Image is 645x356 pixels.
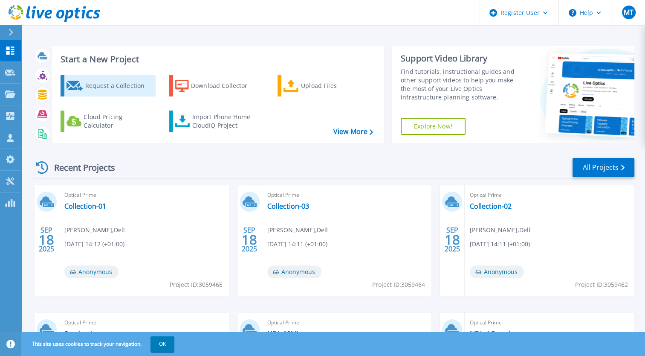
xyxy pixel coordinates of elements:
[23,336,174,352] span: This site uses cookies to track your navigation.
[64,225,125,235] span: [PERSON_NAME] , Dell
[33,157,127,178] div: Recent Projects
[61,111,156,132] a: Cloud Pricing Calculator
[278,75,373,96] a: Upload Files
[470,318,629,327] span: Optical Prime
[38,224,55,255] div: SEP 2025
[470,239,530,249] span: [DATE] 14:11 (+01:00)
[445,236,460,243] span: 18
[84,113,152,130] div: Cloud Pricing Calculator
[624,9,633,16] span: MT
[333,128,373,136] a: View More
[470,202,512,210] a: Collection-02
[191,77,259,94] div: Download Collector
[61,55,373,64] h3: Start a New Project
[64,239,124,249] span: [DATE] 14:12 (+01:00)
[64,266,119,278] span: Anonymous
[470,330,518,338] a: NDL-4.Stunden
[169,75,264,96] a: Download Collector
[444,224,460,255] div: SEP 2025
[372,280,425,289] span: Project ID: 3059464
[61,75,156,96] a: Request a Collection
[241,224,257,255] div: SEP 2025
[39,236,54,243] span: 18
[401,53,522,64] div: Support Video Library
[301,77,369,94] div: Upload Files
[267,330,303,338] a: NDL-10Min
[470,190,629,200] span: Optical Prime
[64,318,224,327] span: Optical Prime
[150,336,174,352] button: OK
[401,118,466,135] a: Explore Now!
[575,280,628,289] span: Project ID: 3059462
[573,158,634,177] a: All Projects
[267,225,328,235] span: [PERSON_NAME] , Dell
[242,236,257,243] span: 18
[170,280,223,289] span: Project ID: 3059465
[192,113,258,130] div: Import Phone Home CloudIQ Project
[267,266,321,278] span: Anonymous
[267,318,427,327] span: Optical Prime
[267,190,427,200] span: Optical Prime
[267,202,309,210] a: Collection-03
[401,67,522,102] div: Find tutorials, instructional guides and other support videos to help you make the most of your L...
[267,239,327,249] span: [DATE] 14:11 (+01:00)
[64,330,101,338] a: Production
[85,77,153,94] div: Request a Collection
[470,266,524,278] span: Anonymous
[64,202,106,210] a: Collection-01
[64,190,224,200] span: Optical Prime
[470,225,530,235] span: [PERSON_NAME] , Dell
